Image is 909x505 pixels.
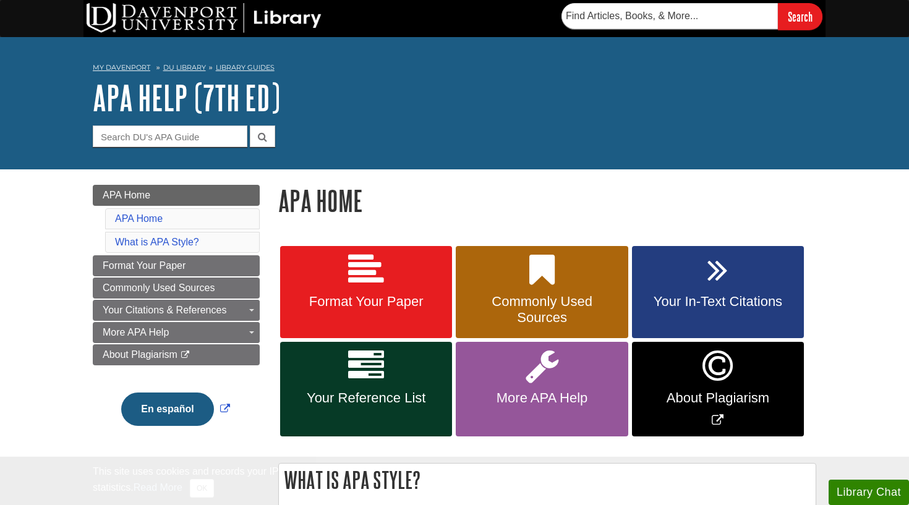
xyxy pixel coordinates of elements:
[829,480,909,505] button: Library Chat
[103,327,169,337] span: More APA Help
[641,390,795,406] span: About Plagiarism
[561,3,778,29] input: Find Articles, Books, & More...
[93,255,260,276] a: Format Your Paper
[216,63,275,72] a: Library Guides
[280,246,452,339] a: Format Your Paper
[163,63,206,72] a: DU Library
[118,404,233,414] a: Link opens in new window
[93,464,816,498] div: This site uses cookies and records your IP address for usage statistics. Additionally, we use Goo...
[456,342,628,436] a: More APA Help
[632,246,804,339] a: Your In-Text Citations
[121,393,213,426] button: En español
[93,185,260,206] a: APA Home
[278,185,816,216] h1: APA Home
[103,190,150,200] span: APA Home
[103,305,226,315] span: Your Citations & References
[93,300,260,321] a: Your Citations & References
[93,59,816,79] nav: breadcrumb
[778,3,822,30] input: Search
[280,342,452,436] a: Your Reference List
[465,294,618,326] span: Commonly Used Sources
[465,390,618,406] span: More APA Help
[456,246,628,339] a: Commonly Used Sources
[93,344,260,365] a: About Plagiarism
[93,79,280,117] a: APA Help (7th Ed)
[103,282,215,293] span: Commonly Used Sources
[103,349,177,360] span: About Plagiarism
[115,213,163,224] a: APA Home
[115,237,199,247] a: What is APA Style?
[289,294,443,310] span: Format Your Paper
[87,3,322,33] img: DU Library
[93,62,150,73] a: My Davenport
[190,479,214,498] button: Close
[632,342,804,436] a: Link opens in new window
[93,322,260,343] a: More APA Help
[93,185,260,447] div: Guide Page Menu
[93,278,260,299] a: Commonly Used Sources
[561,3,822,30] form: Searches DU Library's articles, books, and more
[279,464,816,496] h2: What is APA Style?
[134,482,182,493] a: Read More
[180,351,190,359] i: This link opens in a new window
[93,125,247,147] input: Search DU's APA Guide
[289,390,443,406] span: Your Reference List
[103,260,186,271] span: Format Your Paper
[641,294,795,310] span: Your In-Text Citations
